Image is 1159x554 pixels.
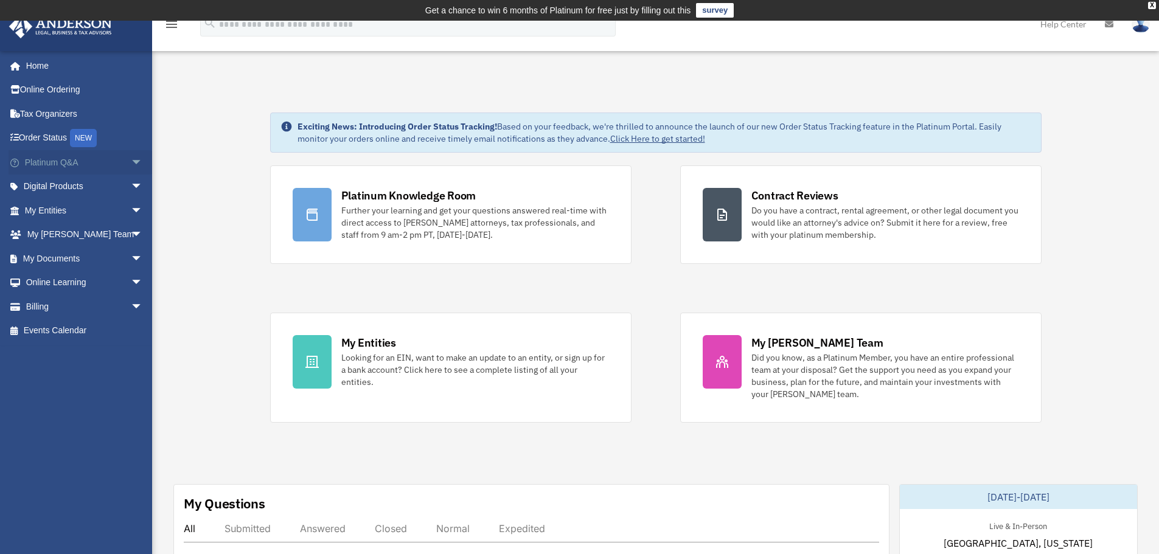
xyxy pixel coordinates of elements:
span: arrow_drop_down [131,246,155,271]
span: [GEOGRAPHIC_DATA], [US_STATE] [944,536,1093,550]
div: Answered [300,522,346,535]
a: Online Ordering [9,78,161,102]
a: Billingarrow_drop_down [9,294,161,319]
div: My Entities [341,335,396,350]
span: arrow_drop_down [131,175,155,199]
a: Online Learningarrow_drop_down [9,271,161,295]
i: menu [164,17,179,32]
a: Home [9,54,155,78]
div: My Questions [184,494,265,513]
div: NEW [70,129,97,147]
div: Normal [436,522,470,535]
a: Events Calendar [9,319,161,343]
div: [DATE]-[DATE] [900,485,1137,509]
div: Closed [375,522,407,535]
img: User Pic [1132,15,1150,33]
div: Contract Reviews [751,188,838,203]
div: Submitted [224,522,271,535]
img: Anderson Advisors Platinum Portal [5,15,116,38]
a: My [PERSON_NAME] Team Did you know, as a Platinum Member, you have an entire professional team at... [680,313,1042,423]
div: Did you know, as a Platinum Member, you have an entire professional team at your disposal? Get th... [751,351,1019,400]
div: Do you have a contract, rental agreement, or other legal document you would like an attorney's ad... [751,204,1019,241]
a: Contract Reviews Do you have a contract, rental agreement, or other legal document you would like... [680,165,1042,264]
div: My [PERSON_NAME] Team [751,335,883,350]
div: close [1148,2,1156,9]
a: Tax Organizers [9,102,161,126]
i: search [203,16,217,30]
a: Order StatusNEW [9,126,161,151]
a: survey [696,3,734,18]
a: My [PERSON_NAME] Teamarrow_drop_down [9,223,161,247]
div: Live & In-Person [980,519,1057,531]
div: Looking for an EIN, want to make an update to an entity, or sign up for a bank account? Click her... [341,351,609,388]
span: arrow_drop_down [131,294,155,319]
a: Click Here to get started! [610,133,705,144]
span: arrow_drop_down [131,198,155,223]
div: All [184,522,195,535]
div: Get a chance to win 6 months of Platinum for free just by filling out this [425,3,691,18]
div: Expedited [499,522,545,535]
a: My Entities Looking for an EIN, want to make an update to an entity, or sign up for a bank accoun... [270,313,632,423]
a: menu [164,21,179,32]
div: Platinum Knowledge Room [341,188,476,203]
span: arrow_drop_down [131,150,155,175]
div: Based on your feedback, we're thrilled to announce the launch of our new Order Status Tracking fe... [298,120,1031,145]
span: arrow_drop_down [131,223,155,248]
div: Further your learning and get your questions answered real-time with direct access to [PERSON_NAM... [341,204,609,241]
a: Platinum Q&Aarrow_drop_down [9,150,161,175]
span: arrow_drop_down [131,271,155,296]
a: My Entitiesarrow_drop_down [9,198,161,223]
a: Digital Productsarrow_drop_down [9,175,161,199]
a: My Documentsarrow_drop_down [9,246,161,271]
strong: Exciting News: Introducing Order Status Tracking! [298,121,497,132]
a: Platinum Knowledge Room Further your learning and get your questions answered real-time with dire... [270,165,632,264]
